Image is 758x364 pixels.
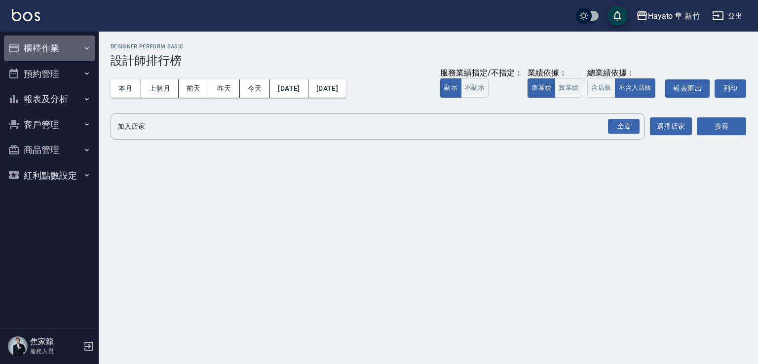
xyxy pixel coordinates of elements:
img: Logo [12,9,40,21]
button: 虛業績 [528,78,555,98]
button: 列印 [715,79,746,98]
p: 服務人員 [30,347,80,356]
button: 顯示 [440,78,461,98]
h5: 焦家龍 [30,337,80,347]
button: 實業績 [555,78,582,98]
button: 登出 [708,7,746,25]
button: 今天 [240,79,270,98]
button: 不顯示 [461,78,489,98]
h3: 設計師排行榜 [111,54,746,68]
button: Hayato 隼 新竹 [632,6,704,26]
button: 含店販 [587,78,615,98]
button: 商品管理 [4,137,95,163]
div: Hayato 隼 新竹 [648,10,700,22]
button: 本月 [111,79,141,98]
button: 上個月 [141,79,179,98]
button: 選擇店家 [650,117,692,136]
h2: Designer Perform Basic [111,43,746,50]
div: 業績依據： [528,68,582,78]
button: 報表匯出 [665,79,710,98]
button: 搜尋 [697,117,746,136]
img: Person [8,336,28,356]
button: 預約管理 [4,61,95,87]
button: 紅利點數設定 [4,163,95,188]
button: [DATE] [308,79,346,98]
button: save [607,6,627,26]
button: 前天 [179,79,209,98]
div: 全選 [608,119,640,134]
button: 客戶管理 [4,112,95,138]
button: Open [606,117,642,136]
button: 櫃檯作業 [4,36,95,61]
div: 服務業績指定/不指定： [440,68,523,78]
button: 不含入店販 [615,78,656,98]
div: 總業績依據： [587,68,660,78]
button: 昨天 [209,79,240,98]
input: 店家名稱 [115,118,626,135]
button: 報表及分析 [4,86,95,112]
button: [DATE] [270,79,308,98]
